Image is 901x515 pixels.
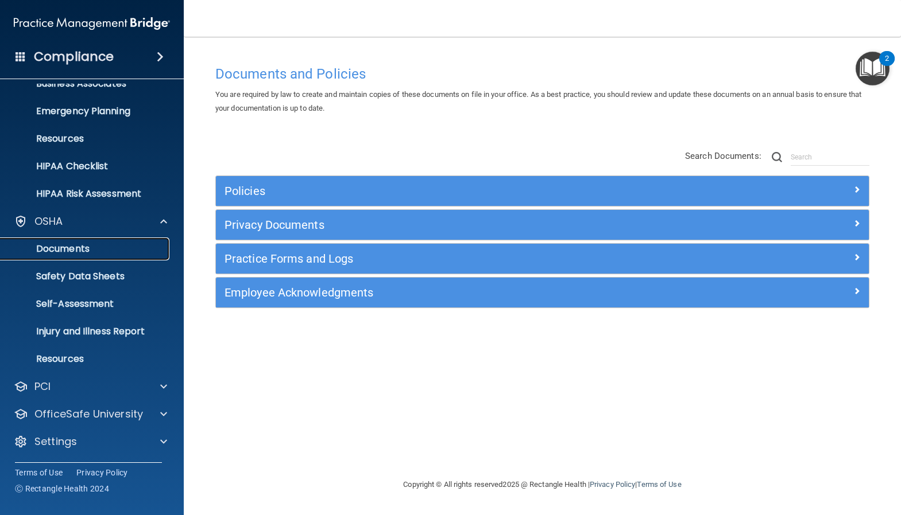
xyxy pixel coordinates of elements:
[7,271,164,282] p: Safety Data Sheets
[34,214,63,228] p: OSHA
[215,67,869,81] h4: Documents and Policies
[7,326,164,337] p: Injury and Illness Report
[15,467,63,478] a: Terms of Use
[7,353,164,365] p: Resources
[225,182,860,200] a: Policies
[34,435,77,448] p: Settings
[885,58,889,73] div: 2
[7,298,164,310] p: Self-Assessment
[225,283,860,302] a: Employee Acknowledgments
[225,286,697,299] h5: Employee Acknowledgments
[14,12,170,35] img: PMB logo
[14,380,167,393] a: PCI
[7,188,164,200] p: HIPAA Risk Assessment
[34,407,143,421] p: OfficeSafe University
[791,149,869,166] input: Search
[14,407,167,421] a: OfficeSafe University
[14,435,167,448] a: Settings
[34,49,114,65] h4: Compliance
[7,133,164,145] p: Resources
[685,151,761,161] span: Search Documents:
[225,216,860,234] a: Privacy Documents
[772,152,782,162] img: ic-search.3b580494.png
[637,480,681,489] a: Terms of Use
[333,466,752,503] div: Copyright © All rights reserved 2025 @ Rectangle Health | |
[702,434,887,479] iframe: Drift Widget Chat Controller
[7,243,164,255] p: Documents
[7,78,164,89] p: Business Associates
[34,380,51,393] p: PCI
[225,185,697,197] h5: Policies
[856,52,890,85] button: Open Resource Center, 2 new notifications
[7,161,164,172] p: HIPAA Checklist
[15,483,109,494] span: Ⓒ Rectangle Health 2024
[7,106,164,117] p: Emergency Planning
[225,249,860,268] a: Practice Forms and Logs
[76,467,128,478] a: Privacy Policy
[225,219,697,231] h5: Privacy Documents
[215,90,862,112] span: You are required by law to create and maintain copies of these documents on file in your office. ...
[225,252,697,265] h5: Practice Forms and Logs
[14,214,167,228] a: OSHA
[590,480,635,489] a: Privacy Policy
